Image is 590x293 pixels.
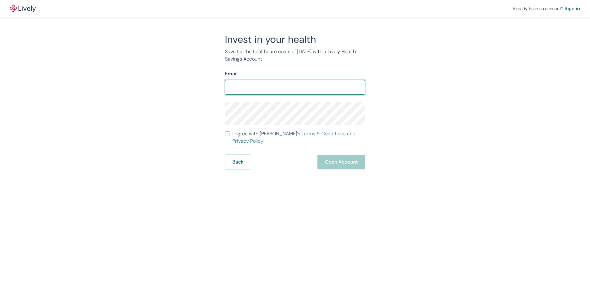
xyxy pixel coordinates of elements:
a: LivelyLively [10,5,36,12]
button: Back [225,155,251,169]
label: Email [225,70,238,77]
img: Lively [10,5,36,12]
p: Save for the healthcare costs of [DATE] with a Lively Health Savings Account [225,48,365,63]
a: Sign in [564,5,580,12]
a: Privacy Policy [232,138,263,144]
a: Terms & Conditions [301,130,346,137]
h2: Invest in your health [225,33,365,46]
span: I agree with [PERSON_NAME]’s and [232,130,365,145]
div: Already have an account? [513,5,580,12]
